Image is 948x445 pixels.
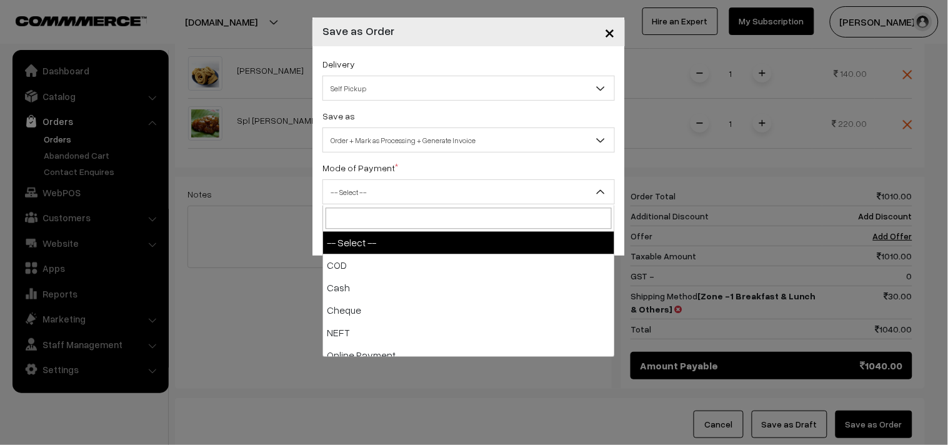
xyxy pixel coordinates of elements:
li: Cheque [323,299,614,321]
span: Order + Mark as Processing + Generate Invoice [323,129,614,151]
span: Self Pickup [323,77,614,99]
span: × [604,20,615,43]
span: -- Select -- [322,179,615,204]
li: COD [323,254,614,276]
li: Online Payment [323,344,614,366]
li: -- Select -- [323,231,614,254]
label: Delivery [322,57,355,71]
button: Close [594,12,625,51]
li: NEFT [323,321,614,344]
span: Self Pickup [322,76,615,101]
label: Mode of Payment [322,161,398,174]
span: -- Select -- [323,181,614,203]
li: Cash [323,276,614,299]
span: Order + Mark as Processing + Generate Invoice [322,127,615,152]
label: Save as [322,109,355,122]
h4: Save as Order [322,22,394,39]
